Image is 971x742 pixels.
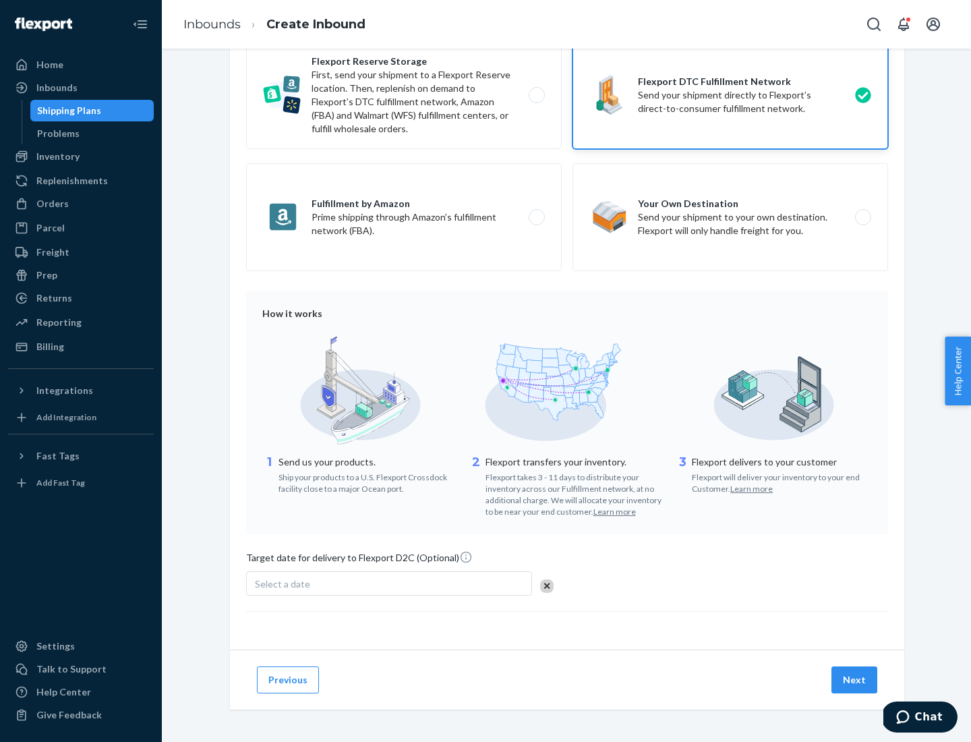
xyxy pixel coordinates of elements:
img: Flexport logo [15,18,72,31]
div: Flexport takes 3 - 11 days to distribute your inventory across our Fulfillment network, at no add... [486,469,666,518]
a: Help Center [8,681,154,703]
iframe: Opens a widget where you can chat to one of our agents [883,702,958,735]
a: Reporting [8,312,154,333]
div: Inbounds [36,81,78,94]
div: Integrations [36,384,93,397]
button: Open account menu [920,11,947,38]
div: Add Integration [36,411,96,423]
a: Add Fast Tag [8,472,154,494]
div: Give Feedback [36,708,102,722]
a: Replenishments [8,170,154,192]
div: How it works [262,307,872,320]
div: Home [36,58,63,72]
button: Previous [257,666,319,693]
p: Send us your products. [278,455,459,469]
div: Ship your products to a U.S. Flexport Crossdock facility close to a major Ocean port. [278,469,459,494]
button: Open notifications [890,11,917,38]
div: Help Center [36,685,91,699]
a: Problems [30,123,154,144]
span: Select a date [255,578,310,590]
span: Target date for delivery to Flexport D2C (Optional) [246,550,473,570]
div: Fast Tags [36,449,80,463]
div: Problems [37,127,80,140]
div: 3 [676,454,689,494]
button: Give Feedback [8,704,154,726]
a: Parcel [8,217,154,239]
div: Inventory [36,150,80,163]
a: Inbounds [8,77,154,98]
button: Integrations [8,380,154,401]
button: Talk to Support [8,658,154,680]
div: Orders [36,197,69,210]
div: Settings [36,639,75,653]
div: Freight [36,246,69,259]
div: 1 [262,454,276,494]
div: Reporting [36,316,82,329]
a: Create Inbound [266,17,365,32]
button: Next [831,666,877,693]
div: Add Fast Tag [36,477,85,488]
div: 2 [469,454,483,518]
button: Help Center [945,337,971,405]
div: Flexport will deliver your inventory to your end Customer. [692,469,872,494]
a: Prep [8,264,154,286]
a: Home [8,54,154,76]
div: Replenishments [36,174,108,188]
div: Talk to Support [36,662,107,676]
a: Billing [8,336,154,358]
p: Flexport delivers to your customer [692,455,872,469]
button: Open Search Box [860,11,887,38]
div: Shipping Plans [37,104,101,117]
div: Returns [36,291,72,305]
div: Parcel [36,221,65,235]
div: Prep [36,268,57,282]
button: Learn more [730,483,773,494]
a: Freight [8,241,154,263]
button: Close Navigation [127,11,154,38]
button: Learn more [593,506,636,517]
a: Inbounds [183,17,241,32]
a: Add Integration [8,407,154,428]
a: Settings [8,635,154,657]
button: Fast Tags [8,445,154,467]
div: Billing [36,340,64,353]
a: Shipping Plans [30,100,154,121]
a: Orders [8,193,154,215]
ol: breadcrumbs [173,5,376,45]
p: Flexport transfers your inventory. [486,455,666,469]
a: Returns [8,287,154,309]
a: Inventory [8,146,154,167]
